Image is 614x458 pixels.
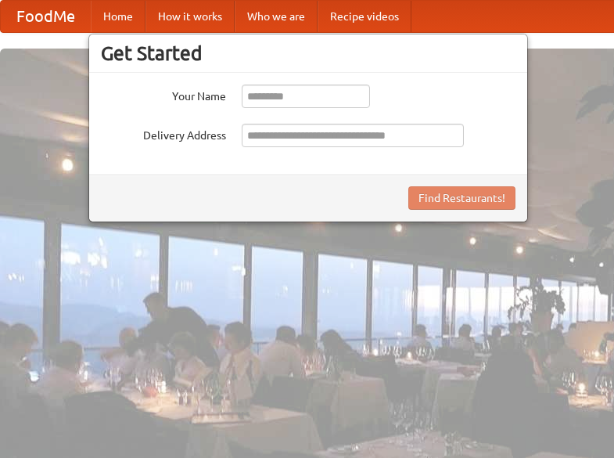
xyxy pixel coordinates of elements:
[91,1,145,32] a: Home
[318,1,411,32] a: Recipe videos
[1,1,91,32] a: FoodMe
[101,85,226,104] label: Your Name
[235,1,318,32] a: Who we are
[101,41,515,65] h3: Get Started
[101,124,226,143] label: Delivery Address
[408,186,515,210] button: Find Restaurants!
[145,1,235,32] a: How it works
